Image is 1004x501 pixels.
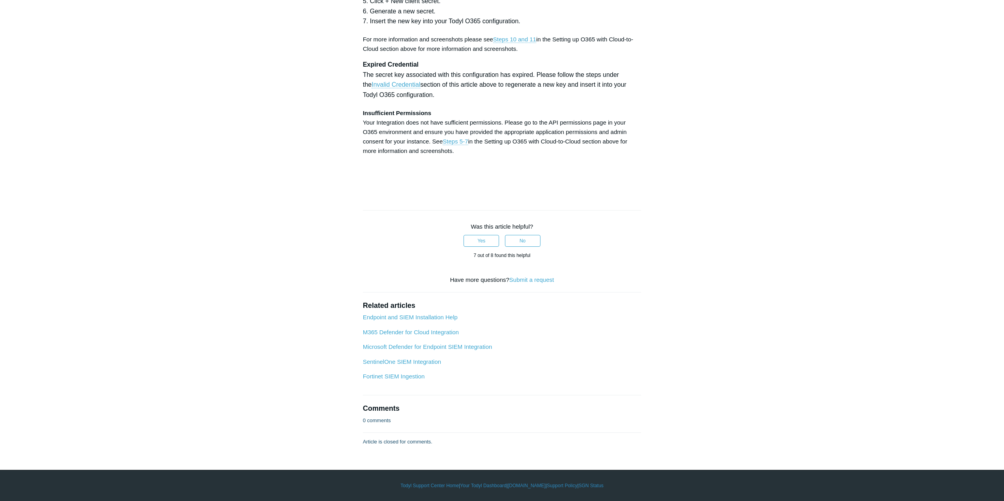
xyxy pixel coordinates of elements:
a: Steps 5-7 [443,138,468,145]
a: Submit a request [509,276,554,283]
a: SentinelOne SIEM Integration [363,358,441,365]
a: SGN Status [579,482,604,489]
button: This article was helpful [464,235,499,247]
div: | | | | [273,482,731,489]
a: M365 Defender for Cloud Integration [363,329,459,335]
div: Have more questions? [363,276,641,285]
a: Invalid Credential [372,81,421,88]
a: Steps 10 and 11 [493,36,536,43]
span: Was this article helpful? [471,223,533,230]
a: Microsoft Defender for Endpoint SIEM Integration [363,343,492,350]
p: Your Integration does not have sufficient permissions. Please go to the API permissions page in y... [363,108,641,156]
a: Support Policy [547,482,577,489]
button: This article was not helpful [505,235,540,247]
a: Your Todyl Dashboard [460,482,506,489]
h2: Comments [363,403,641,414]
p: Article is closed for comments. [363,438,432,446]
h2: Related articles [363,300,641,311]
span: 7 out of 8 found this helpful [473,253,530,258]
a: Fortinet SIEM Ingestion [363,373,425,380]
a: Endpoint and SIEM Installation Help [363,314,458,320]
strong: Insufficient Permissions [363,110,431,116]
p: For more information and screenshots please see in the Setting up O365 with Cloud-to-Cloud sectio... [363,35,641,54]
a: Todyl Support Center Home [400,482,459,489]
strong: Expired Credential [363,61,419,68]
h4: The secret key associated with this configuration has expired. Please follow the steps under the ... [363,60,641,100]
p: 0 comments [363,417,391,425]
a: [DOMAIN_NAME] [508,482,546,489]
